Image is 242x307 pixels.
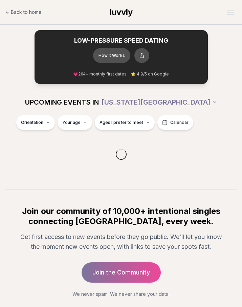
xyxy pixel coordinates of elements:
[78,72,86,77] span: 264
[170,120,189,125] span: Calendar
[100,120,143,125] span: Ages I prefer to meet
[157,115,193,130] button: Calendar
[62,120,81,125] span: Your age
[224,7,237,17] button: Open menu
[11,9,42,16] span: Back to home
[16,291,226,298] p: We never spam. We never share your data.
[131,71,169,77] span: ⭐ 4.9/5 on Google
[16,232,226,252] p: Get first access to new events before they go public. We'll let you know the moment new events op...
[95,115,155,130] button: Ages I prefer to meet
[73,71,127,77] span: 💗 + monthly first dates
[21,120,43,125] span: Orientation
[82,262,161,283] a: Join the Community
[110,7,133,17] span: luvvly
[58,115,92,130] button: Your age
[102,95,217,110] button: [US_STATE][GEOGRAPHIC_DATA]
[39,37,204,45] h2: LOW-PRESSURE SPEED DATING
[16,206,226,226] h2: Join our community of 10,000+ intentional singles connecting [GEOGRAPHIC_DATA], every week.
[16,115,55,130] button: Orientation
[5,5,42,19] a: Back to home
[25,97,99,107] span: UPCOMING EVENTS IN
[110,7,133,18] a: luvvly
[93,48,130,63] button: How it Works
